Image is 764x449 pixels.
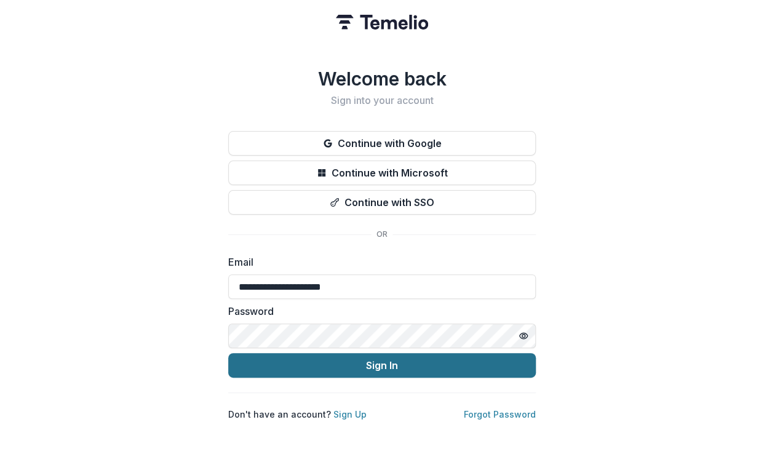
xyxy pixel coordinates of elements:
button: Sign In [228,353,536,378]
button: Continue with Microsoft [228,161,536,185]
label: Password [228,304,528,319]
label: Email [228,255,528,269]
a: Forgot Password [464,409,536,419]
h2: Sign into your account [228,95,536,106]
button: Toggle password visibility [514,326,533,346]
button: Continue with SSO [228,190,536,215]
p: Don't have an account? [228,408,367,421]
a: Sign Up [333,409,367,419]
h1: Welcome back [228,68,536,90]
button: Continue with Google [228,131,536,156]
img: Temelio [336,15,428,30]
